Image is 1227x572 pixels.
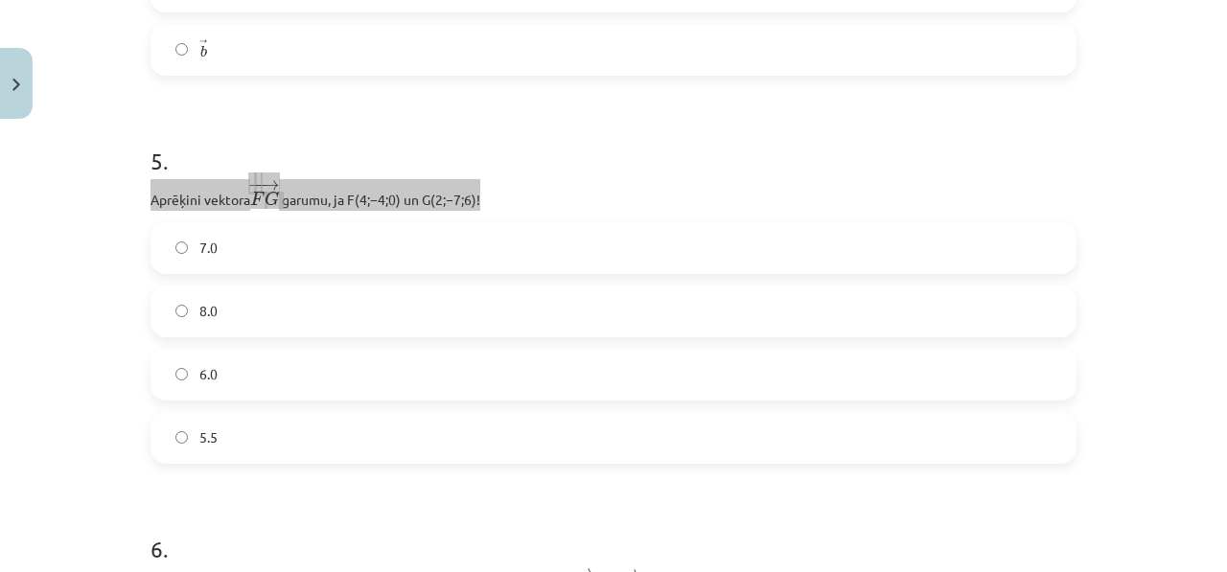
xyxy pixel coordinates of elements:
[200,44,207,57] span: b
[199,301,218,321] span: 8.0
[254,180,256,191] span: −
[175,305,188,317] input: 8.0
[175,241,188,254] input: 7.0
[199,39,207,51] span: →
[12,79,20,91] img: icon-close-lesson-0947bae3869378f0d4975bcd49f059093ad1ed9edebbc8119c70593378902aed.svg
[199,364,218,384] span: 6.0
[150,114,1077,173] h1: 5 .
[250,192,265,205] span: F
[199,427,218,447] span: 5.5
[248,180,263,191] span: −
[199,238,218,258] span: 7.0
[265,192,279,206] span: G
[261,180,280,191] span: →
[175,431,188,444] input: 5.5
[150,179,1077,211] p: Aprēķini vektora ﻿ garumu, ja ﻿F(4;−4;0)﻿ un ﻿G(2;−7;6)﻿!
[175,368,188,380] input: 6.0
[150,502,1077,561] h1: 6 .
